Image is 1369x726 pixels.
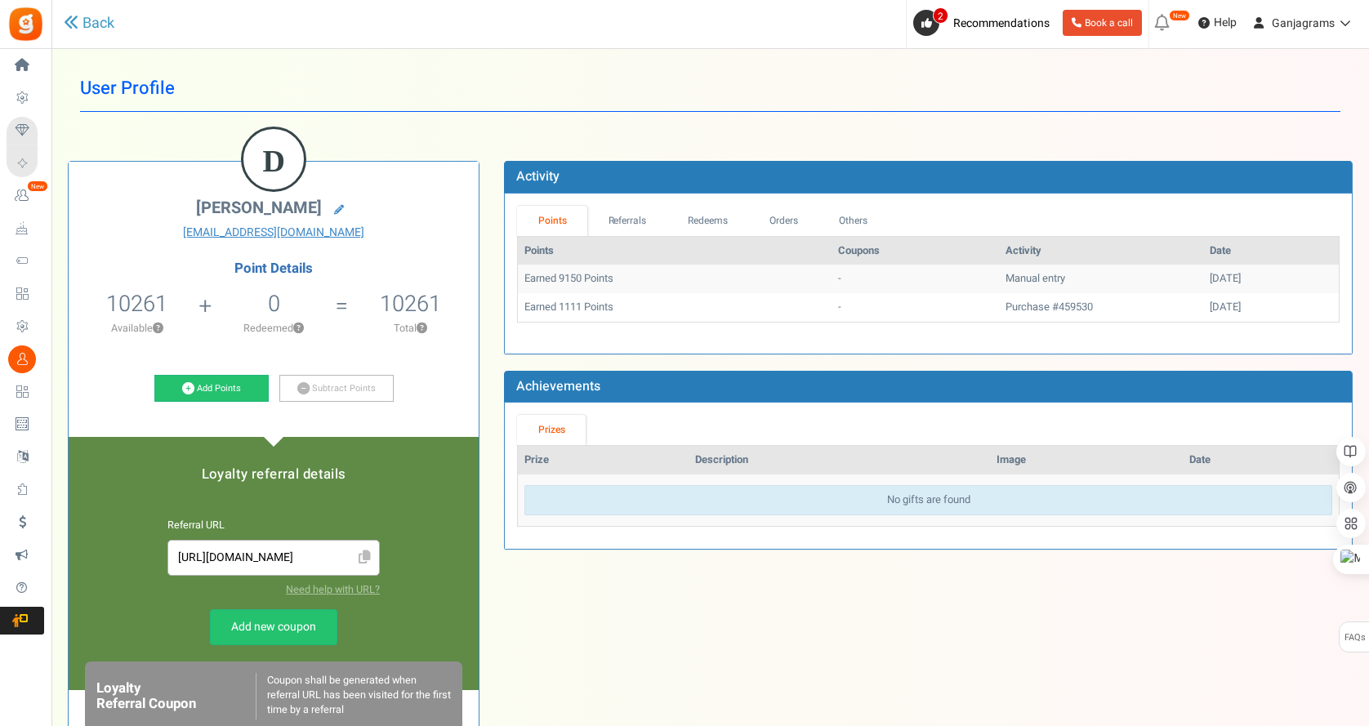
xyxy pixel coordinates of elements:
b: Activity [516,167,560,186]
td: Earned 9150 Points [518,265,831,293]
span: [PERSON_NAME] [196,196,322,220]
th: Activity [999,237,1203,265]
span: Recommendations [953,15,1050,32]
th: Prize [518,446,689,474]
a: Referrals [587,206,667,236]
span: FAQs [1344,622,1366,653]
a: Add new coupon [210,609,337,645]
a: Prizes [517,415,586,445]
th: Description [689,446,989,474]
th: Date [1183,446,1339,474]
th: Points [518,237,831,265]
em: New [1169,10,1190,21]
a: Help [1192,10,1243,36]
h4: Point Details [69,261,479,276]
a: Orders [748,206,818,236]
p: Redeemed [214,321,334,336]
a: New [7,182,44,210]
span: 10261 [106,287,167,320]
span: Click to Copy [351,544,377,572]
a: Others [818,206,889,236]
span: Ganjagrams [1272,15,1335,32]
h5: 0 [268,292,280,316]
td: Purchase #459530 [999,293,1203,322]
span: Help [1210,15,1237,31]
p: Total [350,321,471,336]
img: Gratisfaction [7,6,44,42]
b: Achievements [516,376,600,396]
span: Manual entry [1006,270,1065,286]
a: [EMAIL_ADDRESS][DOMAIN_NAME] [81,225,466,241]
td: - [832,265,1000,293]
figcaption: D [243,129,304,193]
button: ? [417,323,427,334]
th: Coupons [832,237,1000,265]
h5: Loyalty referral details [85,467,462,482]
h6: Loyalty Referral Coupon [96,681,256,711]
span: 2 [933,7,948,24]
em: New [27,180,48,192]
th: Image [990,446,1183,474]
h5: 10261 [380,292,441,316]
h1: User Profile [80,65,1340,112]
button: ? [153,323,163,334]
td: Earned 1111 Points [518,293,831,322]
a: Redeems [667,206,749,236]
div: [DATE] [1210,271,1332,287]
a: Book a call [1063,10,1142,36]
h6: Referral URL [167,520,380,532]
a: Add Points [154,375,269,403]
p: Available [77,321,198,336]
div: Coupon shall be generated when referral URL has been visited for the first time by a referral [256,673,451,719]
td: - [832,293,1000,322]
a: Need help with URL? [286,582,380,597]
th: Date [1203,237,1339,265]
a: 2 Recommendations [913,10,1056,36]
div: [DATE] [1210,300,1332,315]
div: No gifts are found [524,485,1332,515]
button: ? [293,323,304,334]
a: Subtract Points [279,375,394,403]
a: Points [517,206,587,236]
